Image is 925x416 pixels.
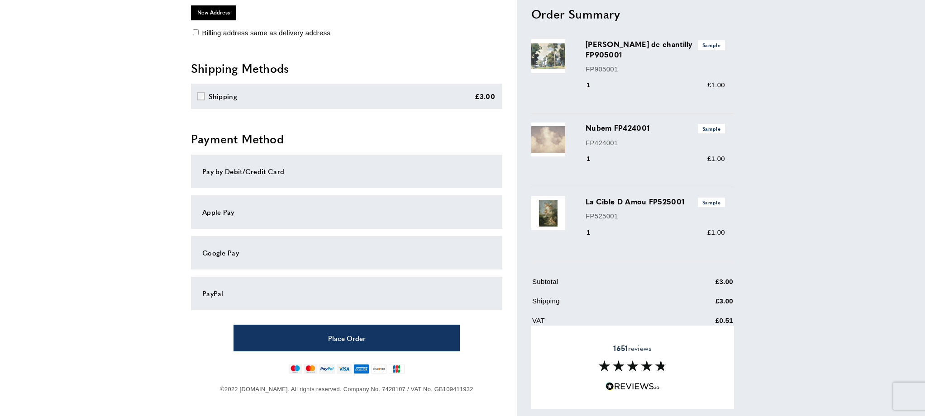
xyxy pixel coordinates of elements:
img: paypal [319,364,335,374]
span: ©2022 [DOMAIN_NAME]. All rights reserved. Company No. 7428107 / VAT No. GB109411932 [220,386,473,392]
p: FP905001 [586,64,725,75]
div: 1 [586,227,603,238]
td: Subtotal [532,276,670,294]
img: Nubem FP424001 [531,123,565,156]
span: £1.00 [707,155,725,162]
h3: [PERSON_NAME] de chantilly FP905001 [586,39,725,60]
div: Shipping [209,91,237,102]
button: New Address [191,5,236,20]
img: maestro [289,364,302,374]
h3: Nubem FP424001 [586,123,725,133]
span: Sample [698,41,725,50]
td: £3.00 [671,296,733,313]
img: mastercard [304,364,317,374]
img: La foret de chantilly FP905001 [531,39,565,73]
p: FP424001 [586,137,725,148]
img: american-express [353,364,369,374]
div: Apple Pay [202,207,491,217]
span: Sample [698,124,725,133]
img: La Cible D Amou FP525001 [531,196,565,230]
span: Sample [698,198,725,207]
div: 1 [586,153,603,164]
h2: Payment Method [191,131,502,147]
td: £0.51 [671,315,733,333]
td: £3.00 [671,276,733,294]
img: Reviews section [599,360,667,371]
h2: Order Summary [531,6,734,22]
div: Pay by Debit/Credit Card [202,166,491,177]
span: Billing address same as delivery address [202,29,330,37]
div: Google Pay [202,247,491,258]
button: Place Order [234,325,460,351]
td: VAT [532,315,670,333]
img: discover [371,364,387,374]
h2: Shipping Methods [191,60,502,76]
p: FP525001 [586,211,725,222]
td: Shipping [532,296,670,313]
div: £3.00 [475,91,496,102]
div: PayPal [202,288,491,299]
span: £1.00 [707,228,725,236]
img: Reviews.io 5 stars [606,382,660,391]
div: 1 [586,80,603,90]
input: Billing address same as delivery address [193,29,199,35]
span: £1.00 [707,81,725,89]
img: jcb [389,364,405,374]
span: reviews [613,344,652,353]
img: visa [337,364,352,374]
h3: La Cible D Amou FP525001 [586,196,725,207]
strong: 1651 [613,343,628,353]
